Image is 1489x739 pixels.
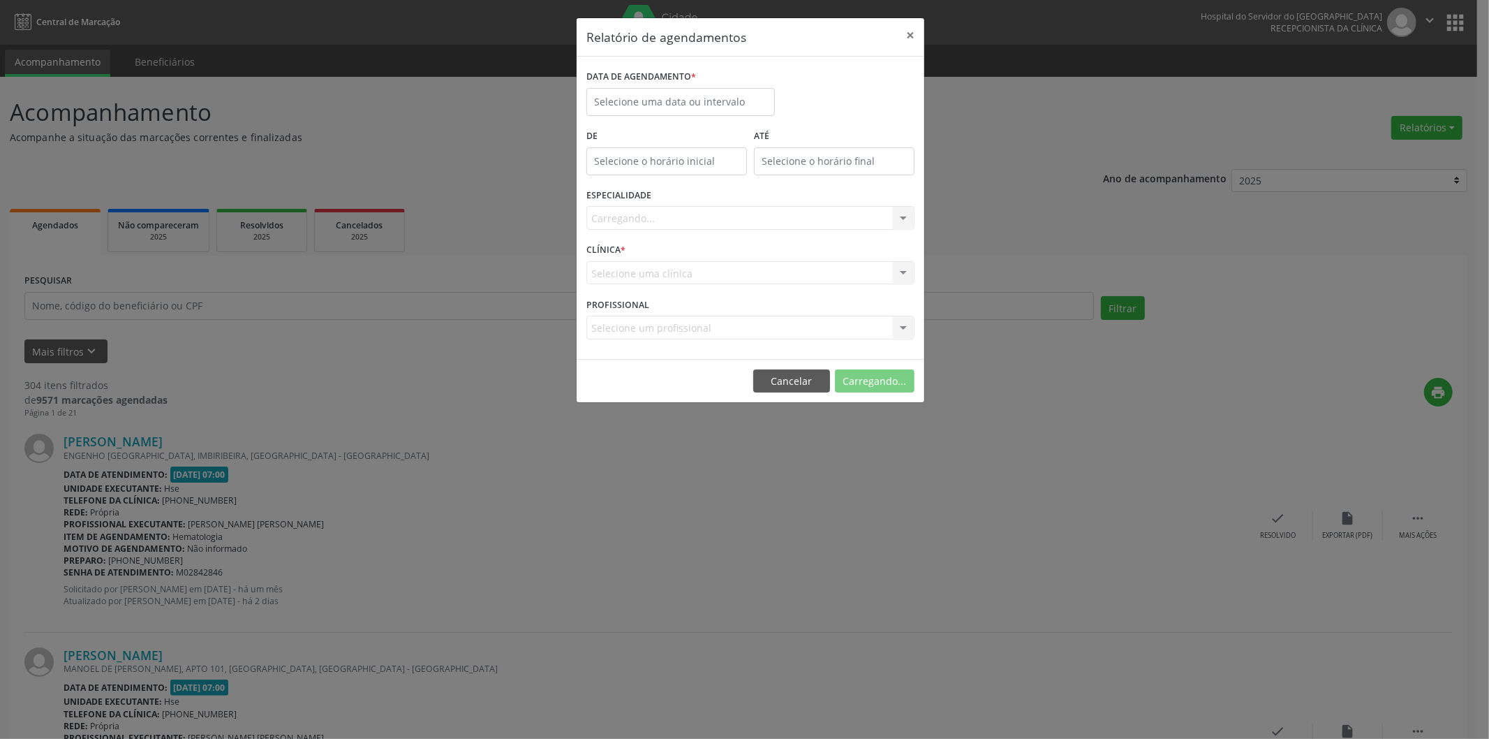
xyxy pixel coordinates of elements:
label: ATÉ [754,126,914,147]
input: Selecione o horário final [754,147,914,175]
button: Cancelar [753,369,830,393]
input: Selecione o horário inicial [586,147,747,175]
button: Carregando... [835,369,914,393]
label: DATA DE AGENDAMENTO [586,66,696,88]
label: PROFISSIONAL [586,294,649,316]
h5: Relatório de agendamentos [586,28,746,46]
label: CLÍNICA [586,240,625,261]
input: Selecione uma data ou intervalo [586,88,775,116]
button: Close [896,18,924,52]
label: De [586,126,747,147]
label: ESPECIALIDADE [586,185,651,207]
